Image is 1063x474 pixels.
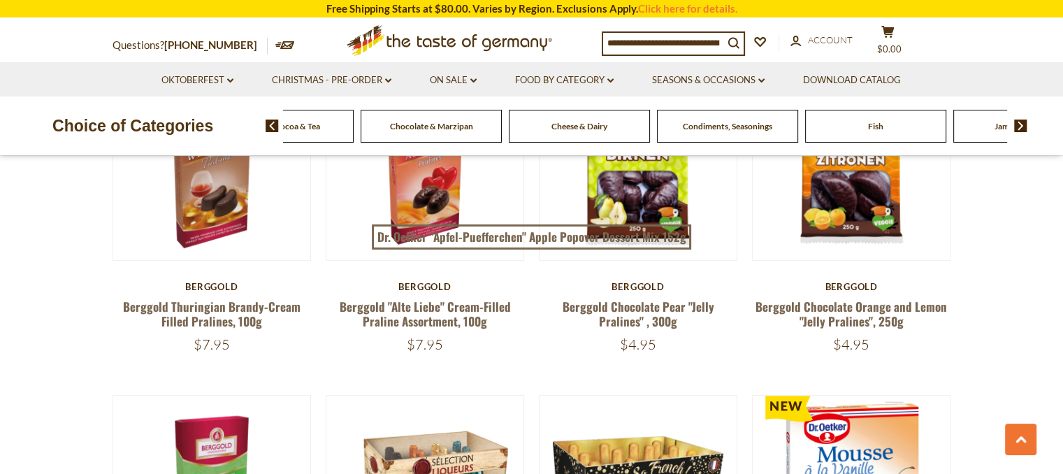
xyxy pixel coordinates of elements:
span: $7.95 [194,336,230,353]
a: Account [790,33,853,48]
span: $0.00 [877,43,902,55]
img: next arrow [1014,120,1027,132]
a: Oktoberfest [161,73,233,88]
a: Berggold Chocolate Pear "Jelly Pralines" , 300g [563,298,714,330]
a: Coffee, Cocoa & Tea [247,121,320,131]
a: Berggold Chocolate Orange and Lemon "Jelly Pralines", 250g [755,298,947,330]
a: Condiments, Seasonings [683,121,772,131]
img: Berggold Chocolate Pear "Jelly Pralines" , 300g [540,62,737,260]
a: Fish [868,121,883,131]
span: $4.95 [833,336,869,353]
button: $0.00 [867,25,909,60]
a: Click here for details. [638,2,737,15]
a: Dr. Oetker "Apfel-Puefferchen" Apple Popover Dessert Mix 152g [372,224,691,250]
a: Berggold "Alte Liebe" Cream-Filled Praline Assortment, 100g [339,298,510,330]
a: Cheese & Dairy [551,121,607,131]
img: Berggold Chocolate Orange and Lemon "Jelly Pralines", 250g [753,62,950,260]
div: Berggold [539,281,738,292]
img: Berggold Thuringian Brandy-Cream Filled Pralines, 100g [113,62,311,260]
span: $7.95 [407,336,443,353]
a: Download Catalog [803,73,901,88]
span: $4.95 [620,336,656,353]
a: Chocolate & Marzipan [390,121,473,131]
div: Berggold [113,281,312,292]
a: Food By Category [515,73,614,88]
a: Christmas - PRE-ORDER [272,73,391,88]
img: previous arrow [266,120,279,132]
a: Jams and Honey [995,121,1054,131]
a: On Sale [430,73,477,88]
a: [PHONE_NUMBER] [164,38,257,51]
div: Berggold [752,281,951,292]
a: Berggold Thuringian Brandy-Cream Filled Pralines, 100g [123,298,301,330]
img: Berggold "Alte Liebe" Cream-Filled Praline Assortment, 100g [326,62,524,260]
div: Berggold [326,281,525,292]
span: Account [808,34,853,45]
p: Questions? [113,36,268,55]
a: Seasons & Occasions [652,73,765,88]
